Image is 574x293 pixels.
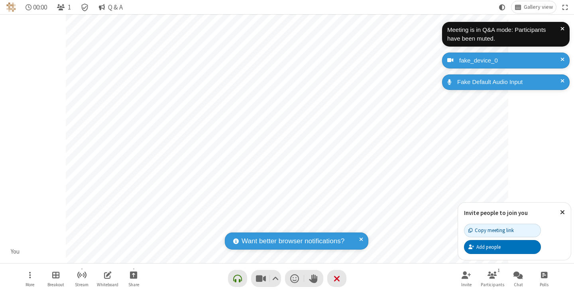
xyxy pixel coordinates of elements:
button: Stop video (⌘+Shift+V) [251,270,281,287]
button: End or leave meeting [327,270,346,287]
button: Open chat [506,267,530,290]
button: Connect your audio [228,270,247,287]
span: Chat [514,282,523,287]
button: Open poll [532,267,556,290]
label: Invite people to join you [464,209,528,217]
span: Polls [540,282,548,287]
span: Gallery view [524,4,553,10]
button: Video setting [270,270,281,287]
button: Add people [464,240,541,254]
div: Meeting is in Q&A mode: Participants have been muted. [447,25,560,43]
button: Open participant list [53,1,74,13]
button: Open shared whiteboard [96,267,120,290]
button: Manage Breakout Rooms [44,267,68,290]
span: Invite [461,282,472,287]
span: 00:00 [33,4,47,11]
button: Fullscreen [559,1,571,13]
img: QA Selenium DO NOT DELETE OR CHANGE [6,2,16,12]
div: Timer [22,1,51,13]
span: Want better browser notifications? [242,236,344,246]
div: Copy meeting link [468,227,514,234]
button: Q & A [95,1,126,13]
button: Invite participants (⌘+Shift+I) [454,267,478,290]
div: Fake Default Audio Input [454,78,564,87]
button: Close popover [554,203,571,222]
span: Breakout [47,282,64,287]
span: Stream [75,282,88,287]
button: Send a reaction [285,270,304,287]
button: Open participant list [480,267,504,290]
span: Whiteboard [97,282,118,287]
span: Q & A [108,4,123,11]
span: Share [128,282,139,287]
div: Meeting details Encryption enabled [77,1,92,13]
span: More [26,282,34,287]
button: Start streaming [70,267,94,290]
button: Raise hand [304,270,323,287]
div: 1 [495,267,502,274]
span: 1 [68,4,71,11]
button: Open menu [18,267,42,290]
button: Copy meeting link [464,224,541,237]
div: You [8,247,23,256]
button: Using system theme [496,1,509,13]
span: Participants [481,282,504,287]
div: fake_device_0 [456,56,564,65]
button: Change layout [511,1,556,13]
button: Start sharing [122,267,145,290]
